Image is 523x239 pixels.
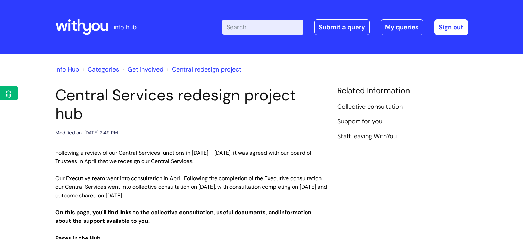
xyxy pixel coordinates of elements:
a: Support for you [337,117,382,126]
input: Search [222,20,303,35]
div: | - [222,19,468,35]
div: Modified on: [DATE] 2:49 PM [55,129,118,137]
a: Info Hub [55,65,79,74]
li: Solution home [81,64,119,75]
span: Our Executive team went into consultation in April. Following the completion of the Executive con... [55,175,327,199]
li: Central redesign project [165,64,241,75]
li: Get involved [121,64,163,75]
p: info hub [113,22,137,33]
a: Submit a query [314,19,370,35]
a: Get involved [128,65,163,74]
a: Collective consultation [337,102,403,111]
a: Categories [88,65,119,74]
a: Central redesign project [172,65,241,74]
h1: Central Services redesign project hub [55,86,327,123]
span: Following a review of our Central Services functions in [DATE] - [DATE], it was agreed with our b... [55,149,312,165]
a: Sign out [434,19,468,35]
a: My queries [381,19,423,35]
a: Staff leaving WithYou [337,132,397,141]
h4: Related Information [337,86,468,96]
strong: On this page, you'll find links to the collective consultation, useful documents, and information... [55,209,312,225]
